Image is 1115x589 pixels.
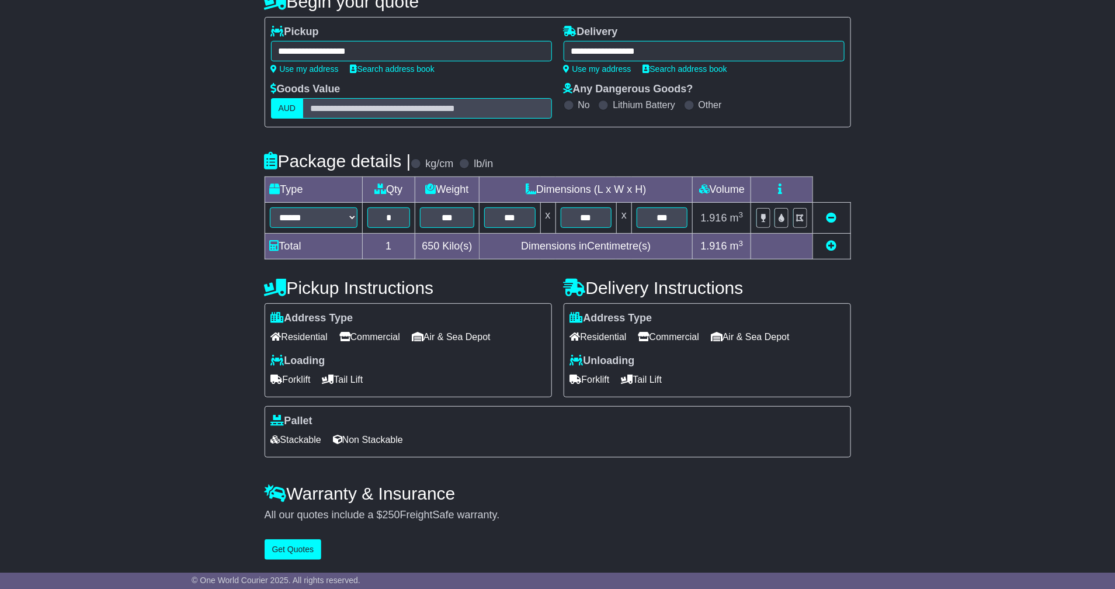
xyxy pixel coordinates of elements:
a: Add new item [826,240,837,252]
td: x [540,203,555,234]
label: Pickup [271,26,319,39]
label: Any Dangerous Goods? [564,83,693,96]
label: No [578,99,590,110]
td: Dimensions in Centimetre(s) [480,234,693,259]
span: Air & Sea Depot [711,328,790,346]
label: lb/in [474,158,493,171]
label: Delivery [564,26,618,39]
span: © One World Courier 2025. All rights reserved. [192,576,360,585]
span: Non Stackable [333,431,403,449]
div: All our quotes include a $ FreightSafe warranty. [265,509,851,522]
td: Weight [415,177,480,203]
span: Stackable [271,431,321,449]
span: 1.916 [701,212,727,224]
sup: 3 [739,210,744,219]
label: Unloading [570,355,635,368]
h4: Pickup Instructions [265,278,552,297]
span: m [730,212,744,224]
a: Remove this item [826,212,837,224]
td: x [616,203,631,234]
label: kg/cm [425,158,453,171]
td: 1 [362,234,415,259]
td: Total [265,234,362,259]
span: Residential [570,328,627,346]
h4: Warranty & Insurance [265,484,851,503]
span: Commercial [638,328,699,346]
label: Address Type [570,312,652,325]
span: 250 [383,509,400,521]
a: Use my address [564,64,631,74]
h4: Package details | [265,151,411,171]
span: 650 [422,240,440,252]
td: Qty [362,177,415,203]
label: Goods Value [271,83,341,96]
td: Dimensions (L x W x H) [480,177,693,203]
button: Get Quotes [265,539,322,560]
label: Lithium Battery [613,99,675,110]
span: Commercial [339,328,400,346]
label: Address Type [271,312,353,325]
label: Loading [271,355,325,368]
a: Search address book [350,64,435,74]
label: Pallet [271,415,312,428]
span: Residential [271,328,328,346]
label: Other [699,99,722,110]
span: m [730,240,744,252]
h4: Delivery Instructions [564,278,851,297]
a: Use my address [271,64,339,74]
td: Volume [693,177,751,203]
a: Search address book [643,64,727,74]
span: Tail Lift [322,370,363,389]
td: Kilo(s) [415,234,480,259]
label: AUD [271,98,304,119]
span: Air & Sea Depot [412,328,491,346]
span: Forklift [570,370,610,389]
sup: 3 [739,239,744,248]
td: Type [265,177,362,203]
span: Tail Lift [621,370,662,389]
span: Forklift [271,370,311,389]
span: 1.916 [701,240,727,252]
